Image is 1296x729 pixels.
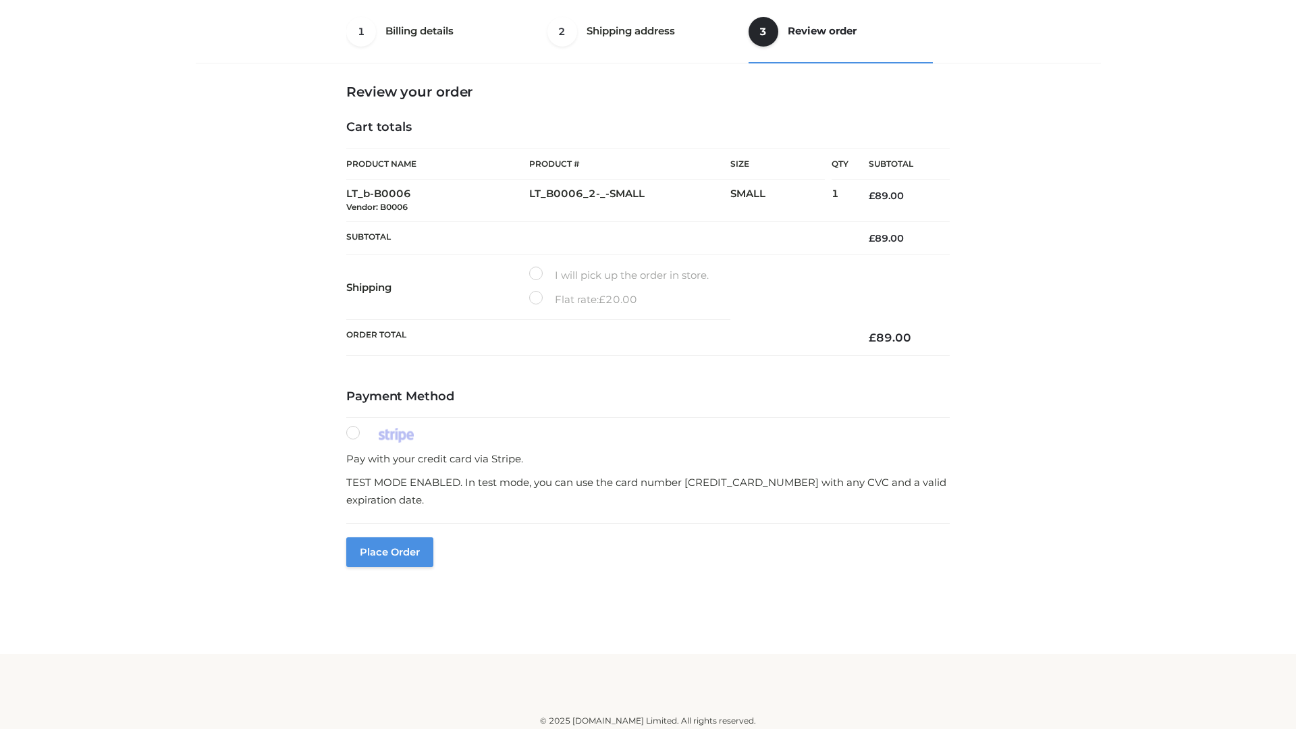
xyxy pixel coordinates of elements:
th: Subtotal [848,149,950,180]
th: Shipping [346,255,529,320]
th: Size [730,149,825,180]
td: LT_b-B0006 [346,180,529,222]
h3: Review your order [346,84,950,100]
label: I will pick up the order in store. [529,267,709,284]
div: © 2025 [DOMAIN_NAME] Limited. All rights reserved. [200,714,1096,728]
p: TEST MODE ENABLED. In test mode, you can use the card number [CREDIT_CARD_NUMBER] with any CVC an... [346,474,950,508]
h4: Cart totals [346,120,950,135]
bdi: 89.00 [869,331,911,344]
th: Qty [832,148,848,180]
span: £ [869,331,876,344]
label: Flat rate: [529,291,637,308]
span: £ [869,190,875,202]
td: 1 [832,180,848,222]
th: Order Total [346,320,848,356]
th: Subtotal [346,221,848,254]
th: Product # [529,148,730,180]
bdi: 89.00 [869,190,904,202]
small: Vendor: B0006 [346,202,408,212]
button: Place order [346,537,433,567]
span: £ [869,232,875,244]
bdi: 89.00 [869,232,904,244]
bdi: 20.00 [599,293,637,306]
h4: Payment Method [346,389,950,404]
td: SMALL [730,180,832,222]
th: Product Name [346,148,529,180]
p: Pay with your credit card via Stripe. [346,450,950,468]
td: LT_B0006_2-_-SMALL [529,180,730,222]
span: £ [599,293,605,306]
